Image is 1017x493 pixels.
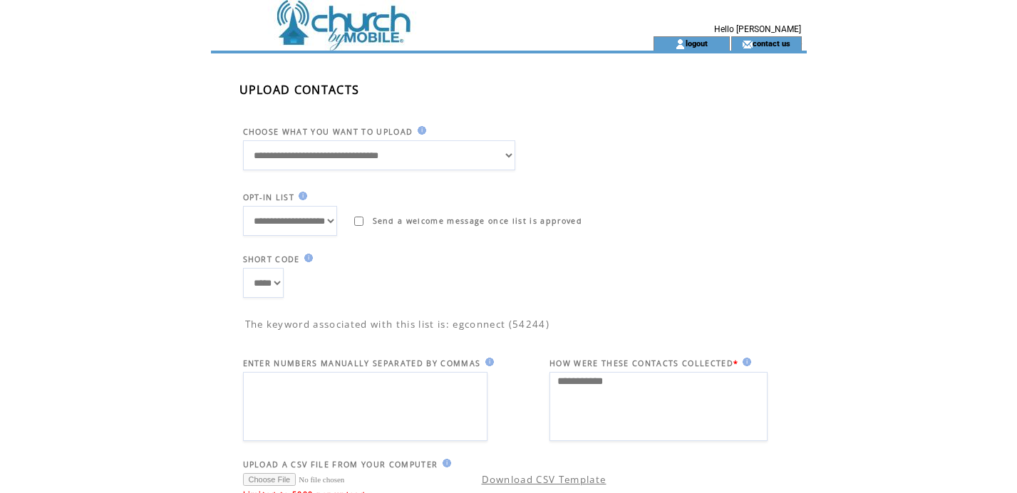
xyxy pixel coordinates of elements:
[686,38,708,48] a: logout
[245,318,450,331] span: The keyword associated with this list is:
[742,38,753,50] img: contact_us_icon.gif
[413,126,426,135] img: help.gif
[482,473,606,486] a: Download CSV Template
[738,358,751,366] img: help.gif
[243,460,438,469] span: UPLOAD A CSV FILE FROM YOUR COMPUTER
[239,82,360,98] span: UPLOAD CONTACTS
[243,254,300,264] span: SHORT CODE
[675,38,686,50] img: account_icon.gif
[300,254,313,262] img: help.gif
[373,216,583,226] span: Send a welcome message once list is approved
[714,24,801,34] span: Hello [PERSON_NAME]
[243,358,481,368] span: ENTER NUMBERS MANUALLY SEPARATED BY COMMAS
[438,459,451,467] img: help.gif
[481,358,494,366] img: help.gif
[294,192,307,200] img: help.gif
[243,192,295,202] span: OPT-IN LIST
[453,318,549,331] span: egconnect (54244)
[753,38,790,48] a: contact us
[243,127,413,137] span: CHOOSE WHAT YOU WANT TO UPLOAD
[549,358,733,368] span: HOW WERE THESE CONTACTS COLLECTED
